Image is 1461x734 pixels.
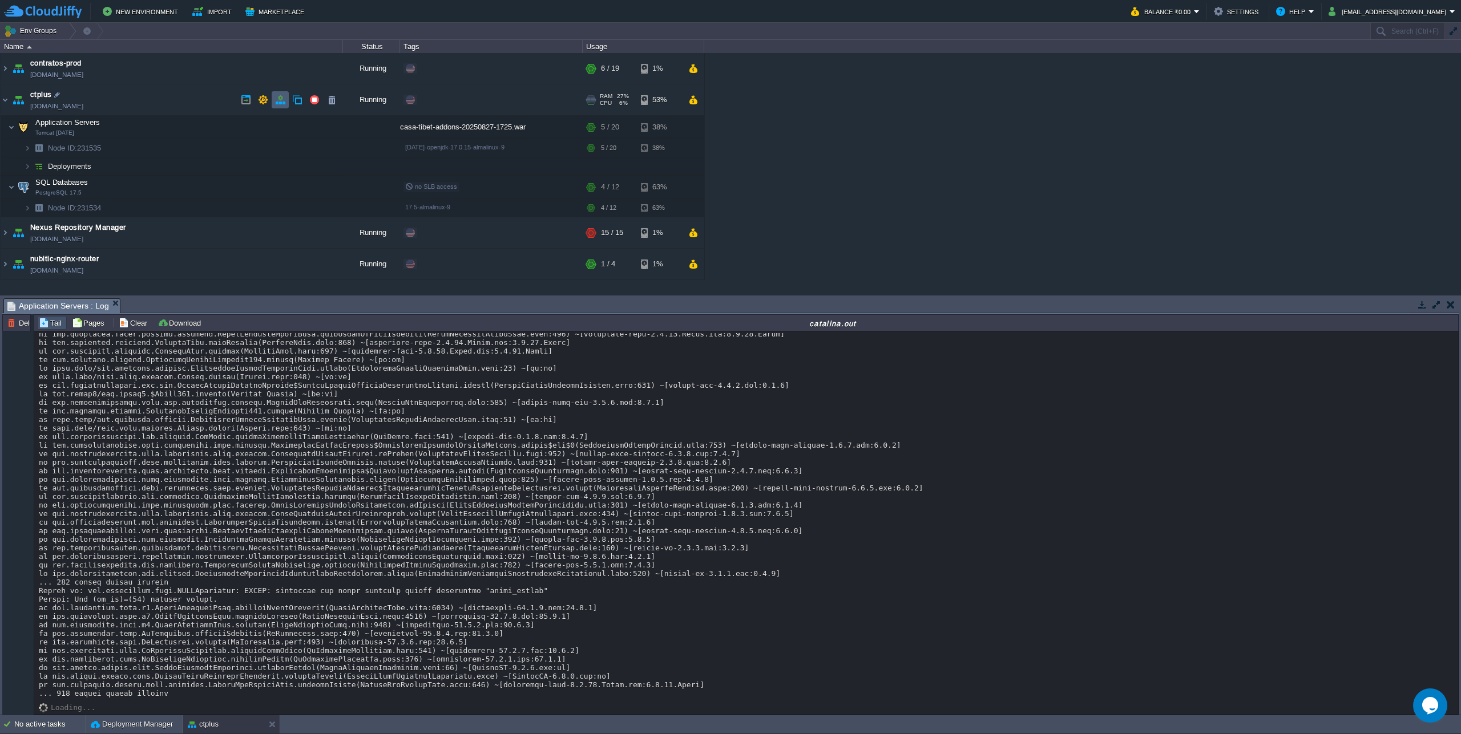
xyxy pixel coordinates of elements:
img: AMDAwAAAACH5BAEAAAAALAAAAAABAAEAAAICRAEAOw== [8,176,15,198]
div: 53% [641,84,678,115]
a: contratos-prod [30,58,82,69]
img: AMDAwAAAACH5BAEAAAAALAAAAAABAAEAAAICRAEAOw== [10,249,26,279]
img: AMDAwAAAACH5BAEAAAAALAAAAAABAAEAAAICRAEAOw== [1,217,10,248]
div: casa-tibet-addons-20250827-1725.war [400,116,583,139]
span: CPU [600,100,612,107]
div: Tags [401,40,582,53]
span: 6% [616,100,628,107]
img: AMDAwAAAACH5BAEAAAAALAAAAAABAAEAAAICRAEAOw== [1,249,10,279]
div: Running [343,249,400,279]
img: AMDAwAAAACH5BAEAAAAALAAAAAABAAEAAAICRAEAOw== [31,157,47,175]
button: [EMAIL_ADDRESS][DOMAIN_NAME] [1329,5,1450,18]
button: Delete [7,318,43,328]
img: AMDAwAAAACH5BAEAAAAALAAAAAABAAEAAAICRAEAOw== [24,139,31,157]
img: AMDAwAAAACH5BAEAAAAALAAAAAABAAEAAAICRAEAOw== [24,199,31,217]
img: AMDAwAAAACH5BAEAAAAALAAAAAABAAEAAAICRAEAOw== [24,157,31,175]
img: AMDAwAAAACH5BAEAAAAALAAAAAABAAEAAAICRAEAOw== [31,139,47,157]
button: Marketplace [245,5,308,18]
img: CloudJiffy [4,5,82,19]
span: Node ID: [48,204,77,212]
img: AMDAwAAAACH5BAEAAAAALAAAAAABAAEAAAICRAEAOw== [31,199,47,217]
button: Import [192,5,235,18]
button: Tail [39,318,65,328]
div: 1 / 4 [601,249,615,279]
img: AMDAwAAAACH5BAEAAAAALAAAAAABAAEAAAICRAEAOw== [39,703,51,712]
button: Help [1276,5,1309,18]
span: Application Servers [34,117,102,127]
div: 4 / 12 [601,176,619,198]
span: Node ID: [48,144,77,152]
div: 38% [641,139,678,157]
img: AMDAwAAAACH5BAEAAAAALAAAAAABAAEAAAICRAEAOw== [10,53,26,84]
img: AMDAwAAAACH5BAEAAAAALAAAAAABAAEAAAICRAEAOw== [8,116,15,139]
span: Tomcat [DATE] [35,129,74,136]
button: Env Groups [4,23,60,39]
a: [DOMAIN_NAME] [30,69,83,80]
img: AMDAwAAAACH5BAEAAAAALAAAAAABAAEAAAICRAEAOw== [1,84,10,115]
div: 1% [641,217,678,248]
a: Node ID:231534 [47,203,103,213]
a: [DOMAIN_NAME] [30,100,83,112]
button: Deployment Manager [91,719,173,730]
span: 17.5-almalinux-9 [405,204,450,210]
div: 38% [641,116,678,139]
div: 63% [641,199,678,217]
span: RAM [600,93,612,100]
div: 15 / 15 [601,217,623,248]
span: 231534 [47,203,103,213]
span: 231535 [47,143,103,153]
span: no SLB access [405,183,457,190]
a: [DOMAIN_NAME] [30,265,83,276]
span: PostgreSQL 17.5 [35,189,82,196]
a: Deployments [47,161,93,171]
button: ctplus [188,719,219,730]
div: 5 / 20 [601,139,616,157]
div: 6 / 19 [601,53,619,84]
a: [DOMAIN_NAME] [30,233,83,245]
button: New Environment [103,5,181,18]
a: Application ServersTomcat [DATE] [34,118,102,127]
div: Status [344,40,399,53]
a: nubitic-nginx-router [30,253,99,265]
a: SQL DatabasesPostgreSQL 17.5 [34,178,90,186]
div: Loading... [51,703,95,712]
span: [DATE]-openjdk-17.0.15-almalinux-9 [405,144,505,151]
div: 1% [641,53,678,84]
a: ctplus [30,89,52,100]
div: No active tasks [14,715,86,733]
button: Settings [1214,5,1262,18]
a: Node ID:231535 [47,143,103,153]
a: Nexus Repository Manager [30,222,126,233]
button: Clear [119,318,151,328]
div: 63% [641,176,678,198]
div: Usage [583,40,704,53]
img: AMDAwAAAACH5BAEAAAAALAAAAAABAAEAAAICRAEAOw== [15,116,31,139]
iframe: chat widget [1413,688,1450,723]
div: catalina.out [209,318,1457,328]
div: 1% [641,249,678,279]
img: AMDAwAAAACH5BAEAAAAALAAAAAABAAEAAAICRAEAOw== [27,46,32,48]
div: Running [343,84,400,115]
div: 4 / 12 [601,199,616,217]
span: Application Servers : Log [7,299,109,313]
button: Pages [72,318,108,328]
img: AMDAwAAAACH5BAEAAAAALAAAAAABAAEAAAICRAEAOw== [15,176,31,198]
span: 27% [617,93,629,100]
button: Download [158,318,204,328]
div: Running [343,53,400,84]
img: AMDAwAAAACH5BAEAAAAALAAAAAABAAEAAAICRAEAOw== [1,53,10,84]
img: AMDAwAAAACH5BAEAAAAALAAAAAABAAEAAAICRAEAOw== [10,217,26,248]
img: AMDAwAAAACH5BAEAAAAALAAAAAABAAEAAAICRAEAOw== [10,84,26,115]
button: Balance ₹0.00 [1131,5,1194,18]
span: SQL Databases [34,177,90,187]
div: Running [343,217,400,248]
div: Name [1,40,342,53]
div: 5 / 20 [601,116,619,139]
